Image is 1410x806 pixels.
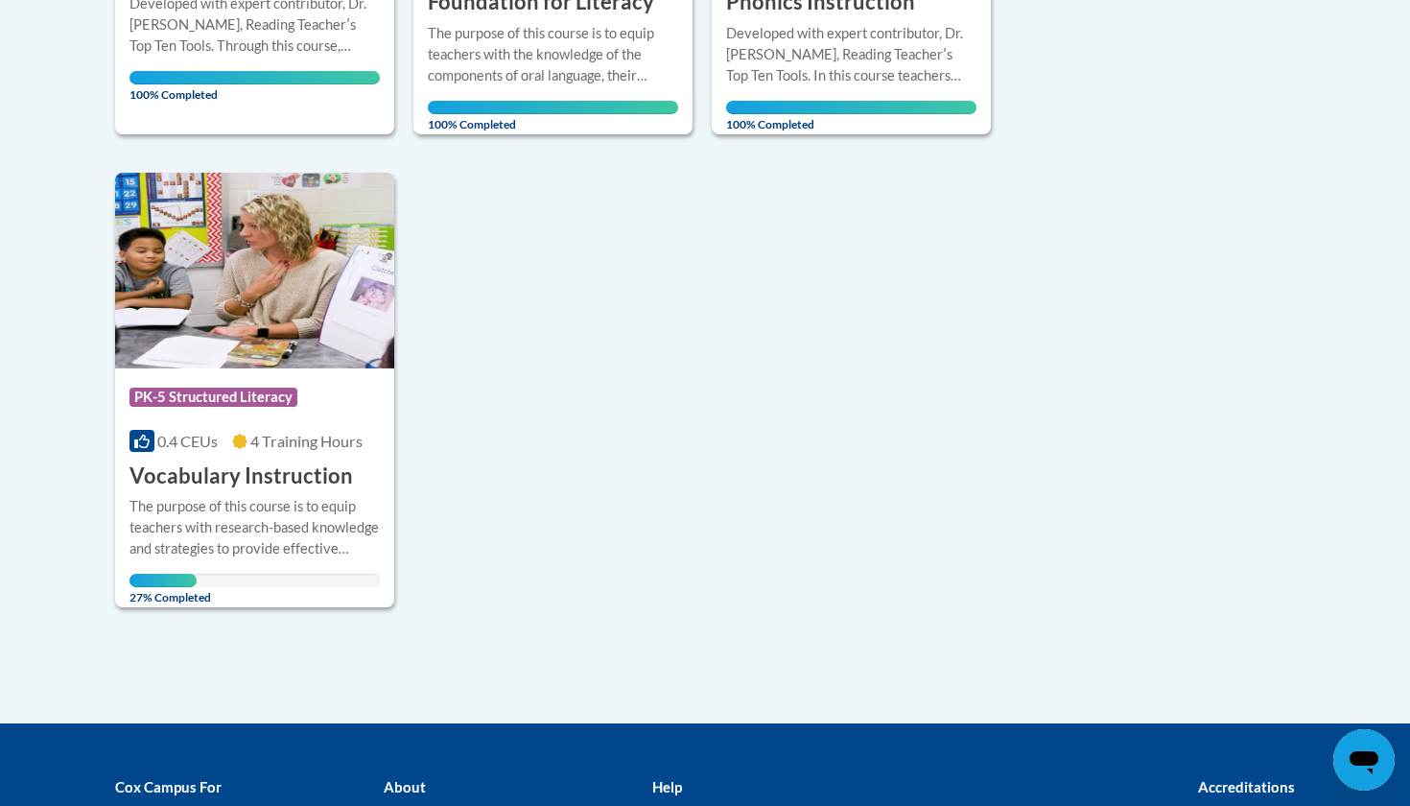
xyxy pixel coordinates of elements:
[428,23,678,86] div: The purpose of this course is to equip teachers with the knowledge of the components of oral lang...
[250,432,363,450] span: 4 Training Hours
[129,71,380,102] span: 100% Completed
[115,778,222,795] b: Cox Campus For
[129,574,197,604] span: 27% Completed
[428,101,678,131] span: 100% Completed
[652,778,682,795] b: Help
[726,101,976,114] div: Your progress
[1198,778,1295,795] b: Accreditations
[129,462,353,491] h3: Vocabulary Instruction
[726,101,976,131] span: 100% Completed
[384,778,426,795] b: About
[726,23,976,86] div: Developed with expert contributor, Dr. [PERSON_NAME], Reading Teacherʹs Top Ten Tools. In this co...
[129,388,297,407] span: PK-5 Structured Literacy
[129,71,380,84] div: Your progress
[1333,729,1395,791] iframe: Button to launch messaging window
[129,496,380,559] div: The purpose of this course is to equip teachers with research-based knowledge and strategies to p...
[157,432,218,450] span: 0.4 CEUs
[115,173,394,368] img: Course Logo
[428,101,678,114] div: Your progress
[115,173,394,608] a: Course LogoPK-5 Structured Literacy0.4 CEUs4 Training Hours Vocabulary InstructionThe purpose of ...
[129,574,197,587] div: Your progress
